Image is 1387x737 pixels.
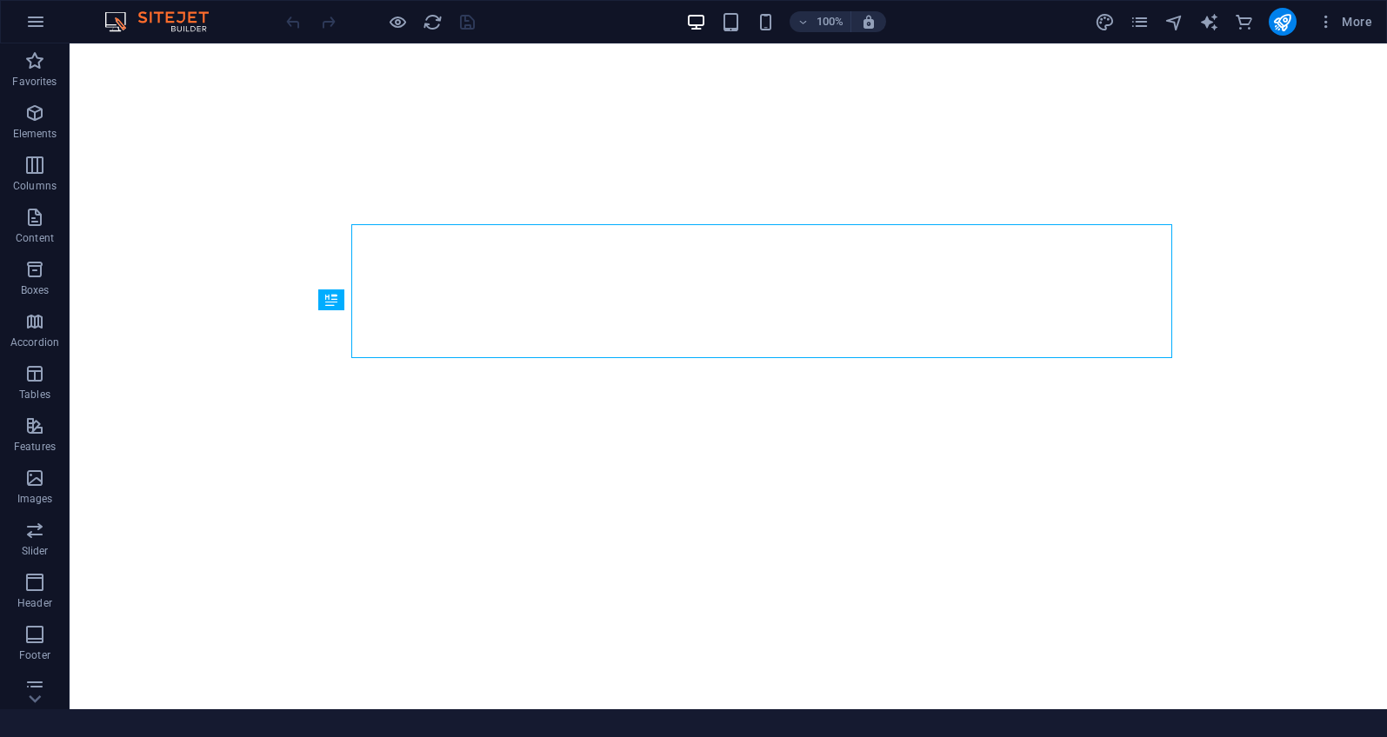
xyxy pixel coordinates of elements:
[19,648,50,662] p: Footer
[17,596,52,610] p: Header
[13,179,57,193] p: Columns
[16,231,54,245] p: Content
[1199,12,1219,32] i: AI Writer
[1269,8,1297,36] button: publish
[19,388,50,402] p: Tables
[21,283,50,297] p: Boxes
[22,544,49,558] p: Slider
[1130,11,1150,32] button: pages
[1234,11,1255,32] button: commerce
[1272,12,1292,32] i: Publish
[1164,11,1185,32] button: navigator
[12,75,57,89] p: Favorites
[1234,12,1254,32] i: Commerce
[861,14,877,30] i: On resize automatically adjust zoom level to fit chosen device.
[14,440,56,454] p: Features
[816,11,844,32] h6: 100%
[1095,12,1115,32] i: Design (Ctrl+Alt+Y)
[1317,13,1372,30] span: More
[790,11,851,32] button: 100%
[100,11,230,32] img: Editor Logo
[1310,8,1379,36] button: More
[10,335,59,349] p: Accordion
[422,11,443,32] button: reload
[13,127,57,141] p: Elements
[1130,12,1150,32] i: Pages (Ctrl+Alt+S)
[1199,11,1220,32] button: text_generator
[423,12,443,32] i: Reload page
[387,11,408,32] button: Click here to leave preview mode and continue editing
[1095,11,1116,32] button: design
[17,492,53,506] p: Images
[1164,12,1184,32] i: Navigator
